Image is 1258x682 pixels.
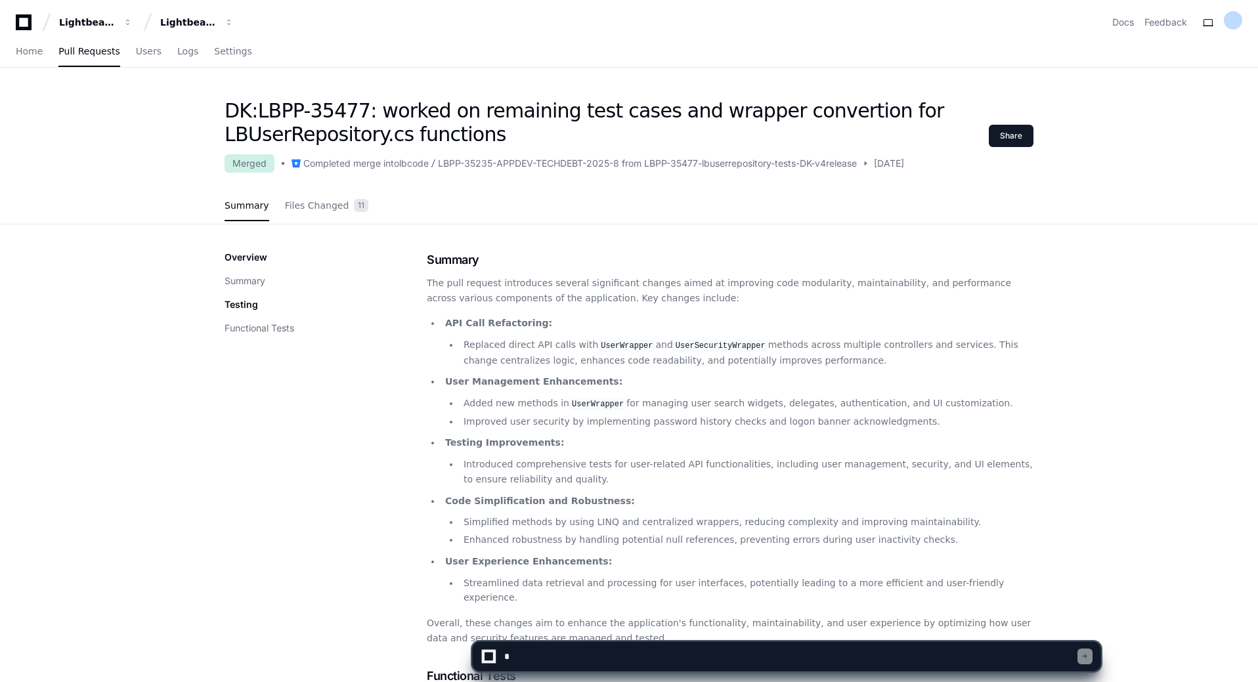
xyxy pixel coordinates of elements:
[16,37,43,67] a: Home
[399,157,429,170] div: lbcode
[303,157,399,170] div: Completed merge into
[438,157,857,170] div: LBPP-35235-APPDEV-TECHDEBT-2025-8 from LBPP-35477-lbuserrepository-tests-DK-v4release
[460,457,1033,487] li: Introduced comprehensive tests for user-related API functionalities, including user management, s...
[160,16,217,29] div: Lightbeam Health Solutions
[225,154,274,173] div: Merged
[598,340,655,352] code: UserWrapper
[445,318,552,328] strong: API Call Refactoring:
[445,376,622,387] strong: User Management Enhancements:
[59,16,116,29] div: Lightbeam Health
[460,396,1033,412] li: Added new methods in for managing user search widgets, delegates, authentication, and UI customiz...
[285,202,349,209] span: Files Changed
[427,251,1033,269] h1: Summary
[214,37,251,67] a: Settings
[569,398,626,410] code: UserWrapper
[225,202,269,209] span: Summary
[427,616,1033,646] p: Overall, these changes aim to enhance the application's functionality, maintainability, and user ...
[460,337,1033,368] li: Replaced direct API calls with and methods across multiple controllers and services. This change ...
[16,47,43,55] span: Home
[445,437,565,448] strong: Testing Improvements:
[989,125,1033,147] button: Share
[225,274,265,288] button: Summary
[460,576,1033,606] li: Streamlined data retrieval and processing for user interfaces, potentially leading to a more effi...
[874,157,904,170] span: [DATE]
[460,414,1033,429] li: Improved user security by implementing password history checks and logon banner acknowledgments.
[225,322,294,335] button: Functional Tests
[54,11,138,34] button: Lightbeam Health
[155,11,239,34] button: Lightbeam Health Solutions
[225,298,258,311] p: Testing
[1112,16,1134,29] a: Docs
[445,496,635,506] strong: Code Simplification and Robustness:
[460,532,1033,547] li: Enhanced robustness by handling potential null references, preventing errors during user inactivi...
[427,276,1033,306] p: The pull request introduces several significant changes aimed at improving code modularity, maint...
[445,556,612,566] strong: User Experience Enhancements:
[673,340,768,352] code: UserSecurityWrapper
[1144,16,1187,29] button: Feedback
[214,47,251,55] span: Settings
[225,99,989,146] h1: DK:LBPP-35477: worked on remaining test cases and wrapper convertion for LBUserRepository.cs func...
[177,37,198,67] a: Logs
[58,47,119,55] span: Pull Requests
[136,47,162,55] span: Users
[354,199,368,212] span: 11
[58,37,119,67] a: Pull Requests
[460,515,1033,530] li: Simplified methods by using LINQ and centralized wrappers, reducing complexity and improving main...
[177,47,198,55] span: Logs
[136,37,162,67] a: Users
[225,251,267,264] p: Overview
